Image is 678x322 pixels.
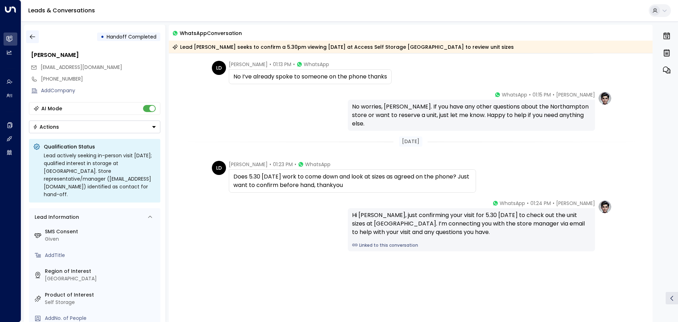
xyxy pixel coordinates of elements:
div: AI Mode [41,105,62,112]
a: Linked to this conversation [352,242,591,248]
span: WhatsApp [502,91,527,98]
a: Leads & Conversations [28,6,95,14]
div: No I’ve already spoke to someone on the phone thanks [233,72,387,81]
span: WhatsApp [305,161,331,168]
span: • [527,200,529,207]
div: Self Storage [45,299,157,306]
div: Actions [33,124,59,130]
span: • [293,61,295,68]
span: • [295,161,296,168]
span: • [553,200,554,207]
label: SMS Consent [45,228,157,235]
div: AddCompany [41,87,160,94]
div: AddTitle [45,252,157,259]
div: Given [45,235,157,243]
span: WhatsApp Conversation [180,29,242,37]
div: LD [212,161,226,175]
span: • [269,161,271,168]
span: [PERSON_NAME] [229,161,268,168]
div: LD [212,61,226,75]
div: No worries, [PERSON_NAME]. If you have any other questions about the Northampton store or want to... [352,103,591,128]
span: [PERSON_NAME] [556,200,595,207]
span: ldeaconsr@gmail.com [41,64,122,71]
div: Lead actively seeking in-person visit [DATE]; qualified interest in storage at [GEOGRAPHIC_DATA].... [44,152,156,198]
div: Button group with a nested menu [29,121,160,133]
div: Lead Information [32,213,79,221]
p: Qualification Status [44,143,156,150]
span: 01:13 PM [273,61,291,68]
span: 01:15 PM [533,91,551,98]
span: 01:24 PM [530,200,551,207]
img: profile-logo.png [598,91,612,105]
span: Handoff Completed [107,33,156,40]
span: 01:23 PM [273,161,293,168]
span: • [529,91,531,98]
div: AddNo. of People [45,315,157,322]
div: [PERSON_NAME] [31,51,160,59]
div: Does 5.30 [DATE] work to come down and look at sizes as agreed on the phone? Just want to confirm... [233,172,471,189]
div: Hi [PERSON_NAME], just confirming your visit for 5.30 [DATE] to check out the unit sizes at [GEOG... [352,211,591,236]
span: WhatsApp [500,200,525,207]
div: [GEOGRAPHIC_DATA] [45,275,157,282]
span: WhatsApp [304,61,329,68]
button: Actions [29,121,160,133]
span: • [553,91,554,98]
div: [PHONE_NUMBER] [41,75,160,83]
div: Lead [PERSON_NAME] seeks to confirm a 5.30pm viewing [DATE] at Access Self Storage [GEOGRAPHIC_DA... [172,43,514,51]
span: [PERSON_NAME] [556,91,595,98]
div: • [101,30,104,43]
span: [EMAIL_ADDRESS][DOMAIN_NAME] [41,64,122,71]
div: [DATE] [399,136,422,147]
img: profile-logo.png [598,200,612,214]
label: Region of Interest [45,268,157,275]
span: [PERSON_NAME] [229,61,268,68]
span: • [269,61,271,68]
label: Product of Interest [45,291,157,299]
